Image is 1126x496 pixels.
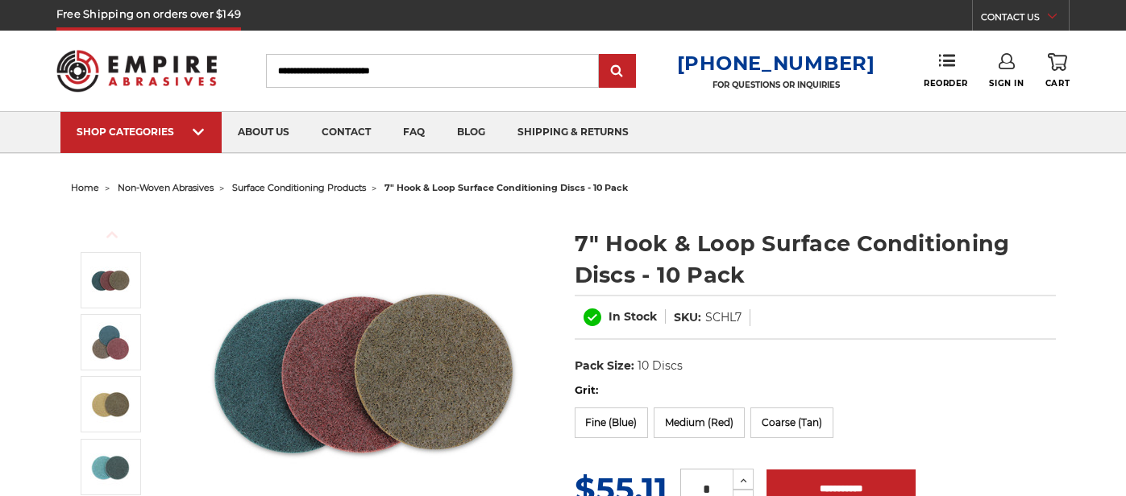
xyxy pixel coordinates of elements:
[90,384,131,424] img: tan - coarse surface conditioning hook and loop disc
[1045,53,1070,89] a: Cart
[501,112,645,153] a: shipping & returns
[924,78,968,89] span: Reorder
[384,182,628,193] span: 7" hook & loop surface conditioning discs - 10 pack
[609,309,657,324] span: In Stock
[93,217,131,252] button: Previous
[232,182,366,193] a: surface conditioning products
[677,80,875,90] p: FOR QUESTIONS OR INQUIRIES
[575,382,1056,399] label: Grit:
[56,39,217,102] img: Empire Abrasives
[575,358,634,374] dt: Pack Size:
[77,126,206,138] div: SHOP CATEGORIES
[90,447,131,487] img: blue - fine surface conditioning hook and loop disc
[989,78,1024,89] span: Sign In
[118,182,214,193] a: non-woven abrasives
[677,52,875,75] a: [PHONE_NUMBER]
[1045,78,1070,89] span: Cart
[222,112,305,153] a: about us
[387,112,441,153] a: faq
[90,322,131,362] img: 7 inch non woven scotchbrite discs
[601,56,634,88] input: Submit
[90,260,131,300] img: 7 inch surface conditioning discs
[575,228,1056,291] h1: 7" Hook & Loop Surface Conditioning Discs - 10 Pack
[71,182,99,193] a: home
[441,112,501,153] a: blog
[674,309,701,326] dt: SKU:
[638,358,683,374] dd: 10 Discs
[705,309,742,326] dd: SCHL7
[305,112,387,153] a: contact
[924,53,968,88] a: Reorder
[981,8,1069,31] a: CONTACT US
